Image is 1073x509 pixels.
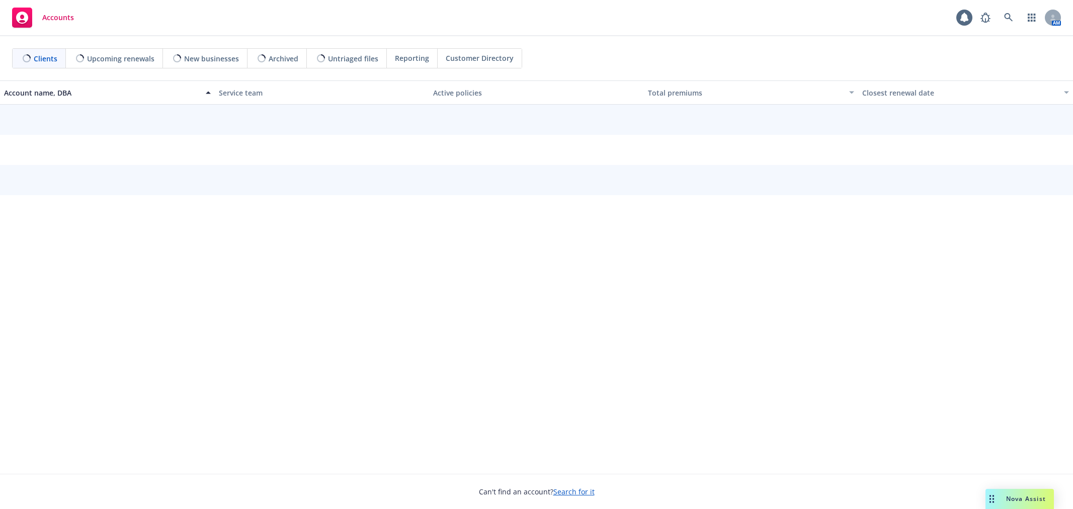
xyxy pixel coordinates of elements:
a: Search [999,8,1019,28]
a: Switch app [1022,8,1042,28]
a: Search for it [553,487,595,496]
span: Upcoming renewals [87,53,154,64]
div: Active policies [433,88,640,98]
a: Report a Bug [975,8,996,28]
span: Nova Assist [1006,494,1046,503]
button: Active policies [429,80,644,105]
span: Accounts [42,14,74,22]
span: New businesses [184,53,239,64]
div: Account name, DBA [4,88,200,98]
div: Closest renewal date [862,88,1058,98]
span: Clients [34,53,57,64]
div: Drag to move [985,489,998,509]
span: Reporting [395,53,429,63]
span: Untriaged files [328,53,378,64]
button: Closest renewal date [858,80,1073,105]
button: Service team [215,80,430,105]
div: Total premiums [648,88,844,98]
a: Accounts [8,4,78,32]
button: Nova Assist [985,489,1054,509]
span: Customer Directory [446,53,514,63]
div: Service team [219,88,426,98]
span: Can't find an account? [479,486,595,497]
button: Total premiums [644,80,859,105]
span: Archived [269,53,298,64]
